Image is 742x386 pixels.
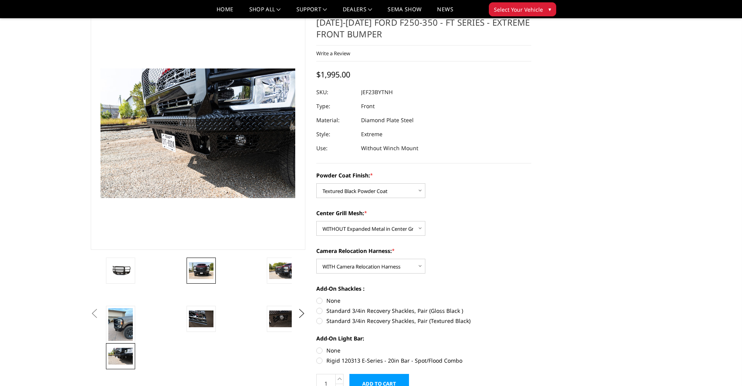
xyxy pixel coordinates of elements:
[316,284,531,293] label: Add-On Shackles :
[91,16,306,250] a: 2023-2025 Ford F250-350 - FT Series - Extreme Front Bumper
[361,85,393,99] dd: JEF23BYTNH
[269,311,294,327] img: 2023-2025 Ford F250-350 - FT Series - Extreme Front Bumper
[296,308,307,319] button: Next
[316,85,355,99] dt: SKU:
[548,5,551,13] span: ▾
[108,265,133,276] img: 2023-2025 Ford F250-350 - FT Series - Extreme Front Bumper
[108,348,133,364] img: 2023-2025 Ford F250-350 - FT Series - Extreme Front Bumper
[296,7,327,18] a: Support
[361,99,375,113] dd: Front
[388,7,421,18] a: SEMA Show
[316,334,531,342] label: Add-On Light Bar:
[494,5,543,14] span: Select Your Vehicle
[316,127,355,141] dt: Style:
[189,262,213,279] img: 2023-2025 Ford F250-350 - FT Series - Extreme Front Bumper
[189,311,213,327] img: 2023-2025 Ford F250-350 - FT Series - Extreme Front Bumper
[217,7,233,18] a: Home
[437,7,453,18] a: News
[703,349,742,386] iframe: Chat Widget
[249,7,281,18] a: shop all
[343,7,372,18] a: Dealers
[361,127,382,141] dd: Extreme
[316,346,531,354] label: None
[316,50,350,57] a: Write a Review
[361,113,414,127] dd: Diamond Plate Steel
[316,99,355,113] dt: Type:
[489,2,556,16] button: Select Your Vehicle
[316,16,531,46] h1: [DATE]-[DATE] Ford F250-350 - FT Series - Extreme Front Bumper
[89,308,100,319] button: Previous
[316,356,531,365] label: Rigid 120313 E-Series - 20in Bar - Spot/Flood Combo
[316,141,355,155] dt: Use:
[361,141,418,155] dd: Without Winch Mount
[316,113,355,127] dt: Material:
[316,69,350,80] span: $1,995.00
[316,297,531,305] label: None
[316,171,531,179] label: Powder Coat Finish:
[269,262,294,279] img: 2023-2025 Ford F250-350 - FT Series - Extreme Front Bumper
[316,317,531,325] label: Standard 3/4in Recovery Shackles, Pair (Textured Black)
[316,209,531,217] label: Center Grill Mesh:
[316,307,531,315] label: Standard 3/4in Recovery Shackles, Pair (Gloss Black )
[108,308,133,341] img: 2023-2025 Ford F250-350 - FT Series - Extreme Front Bumper
[316,247,531,255] label: Camera Relocation Harness:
